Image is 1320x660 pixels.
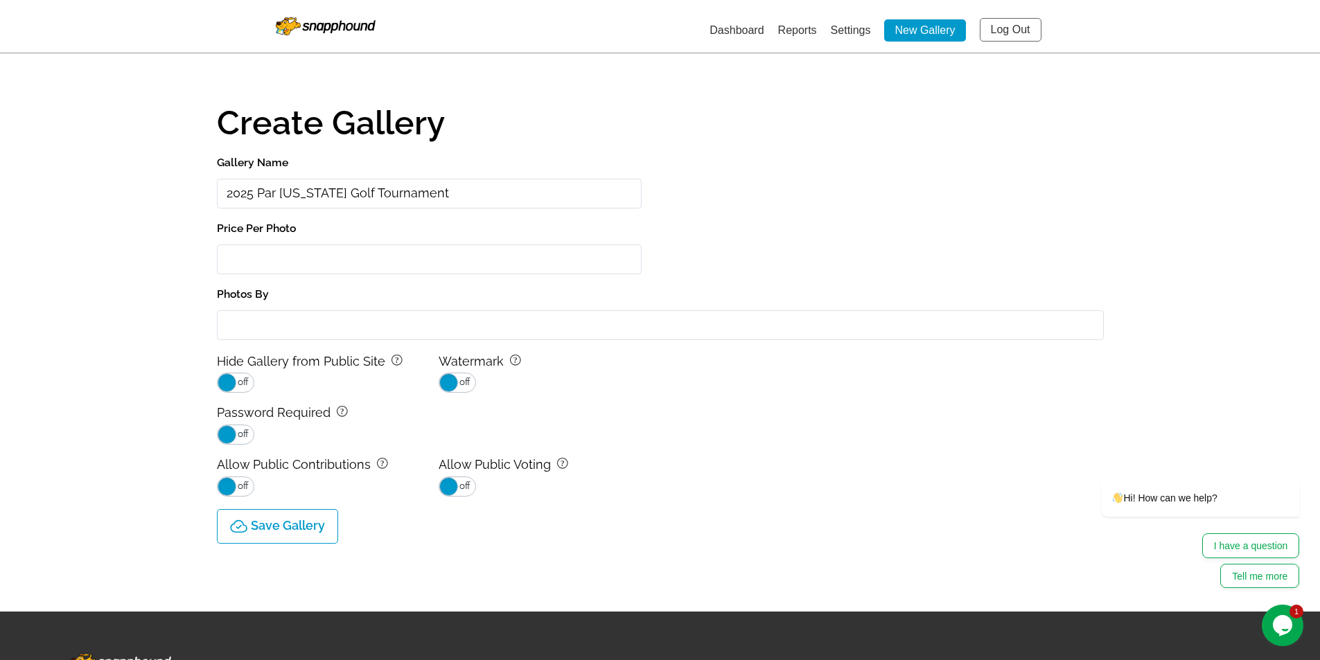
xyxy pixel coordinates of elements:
p: Save Gallery [251,519,325,533]
a: Log Out [980,18,1041,42]
img: Snapphound Logo [276,17,376,35]
tspan: ? [513,355,517,365]
a: Settings [831,24,871,36]
span: off [236,373,249,391]
span: off [236,477,249,495]
h1: Create Gallery [217,106,1104,139]
span: off [458,373,470,391]
a: Reports [778,24,817,36]
label: Allow Public Contributions [217,454,439,476]
label: Hide Gallery from Public Site [217,350,439,373]
tspan: ? [394,355,398,365]
iframe: chat widget [1262,605,1306,646]
label: Gallery Name [217,153,642,172]
label: Password Required [217,402,439,424]
label: Allow Public Voting [439,454,660,476]
span: off [458,477,470,495]
a: New Gallery [884,19,965,42]
label: Photos By [217,285,1104,304]
span: off [236,425,249,443]
label: Price Per Photo [217,219,642,238]
a: Dashboard [710,24,764,36]
tspan: ? [380,458,384,468]
tspan: ? [340,407,344,416]
iframe: chat widget [1057,354,1306,598]
label: Watermark [439,350,660,373]
tspan: ? [560,458,564,468]
button: Save Gallery [217,509,338,544]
